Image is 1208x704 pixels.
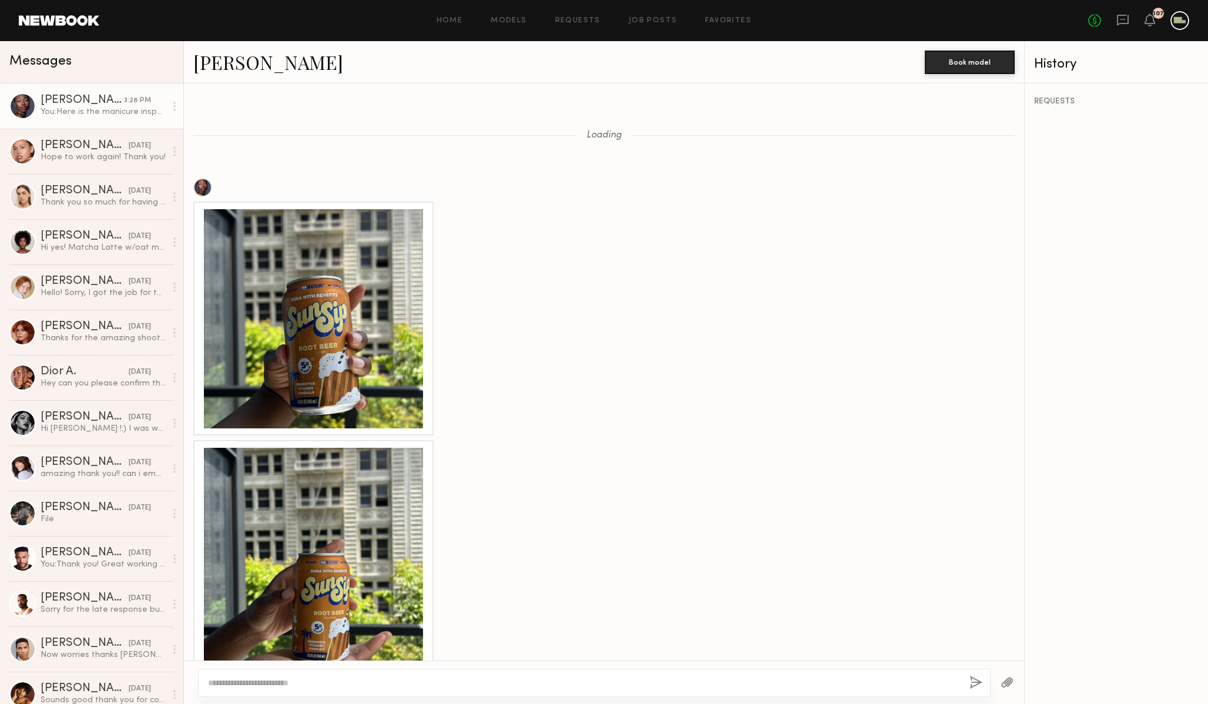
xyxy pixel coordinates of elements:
[129,502,151,514] div: [DATE]
[41,242,166,253] div: Hi yes! Matcha Latte w/oat milk 3 pumps of vanilla or whatever sweetener they have. Chocolate Cro...
[1153,11,1164,17] div: 107
[41,559,166,570] div: You: Thank you! Great working together! Until next time :)
[1034,98,1199,106] div: REQUESTS
[193,49,343,75] a: [PERSON_NAME]
[129,140,151,152] div: [DATE]
[925,51,1015,74] button: Book model
[129,367,151,378] div: [DATE]
[41,276,129,287] div: [PERSON_NAME]
[41,378,166,389] div: Hey can you please confirm this day
[129,638,151,649] div: [DATE]
[129,683,151,695] div: [DATE]
[41,638,129,649] div: [PERSON_NAME]
[41,514,166,525] div: File
[41,457,129,468] div: [PERSON_NAME]
[41,468,166,480] div: amazing thank you!! can i email you the release ? and was so much fun
[41,230,129,242] div: [PERSON_NAME]
[41,140,129,152] div: [PERSON_NAME]
[41,547,129,559] div: [PERSON_NAME]
[9,55,72,68] span: Messages
[586,130,622,140] span: Loading
[41,95,124,106] div: [PERSON_NAME]
[41,197,166,208] div: Thank you so much for having me, it has been such a pleasure working with you!
[41,423,166,434] div: Hi [PERSON_NAME] !:) I was wondering if you had any access to the images I shot for OPOSITIVE ?
[555,17,600,25] a: Requests
[41,604,166,615] div: Sorry for the late response but I’m booked all day [DATE] and [DATE].
[491,17,526,25] a: Models
[705,17,751,25] a: Favorites
[129,593,151,604] div: [DATE]
[629,17,677,25] a: Job Posts
[41,333,166,344] div: Thanks for the amazing shoot, I had so much fun and hope to shoot with you again ✨
[925,56,1015,66] a: Book model
[129,231,151,242] div: [DATE]
[129,186,151,197] div: [DATE]
[41,321,129,333] div: [PERSON_NAME]
[41,185,129,197] div: [PERSON_NAME]
[41,502,129,514] div: [PERSON_NAME]
[1034,58,1199,71] div: History
[41,287,166,299] div: Hello! Sorry, I got the job for that day but hope to work in the future!
[41,683,129,695] div: [PERSON_NAME]
[41,649,166,661] div: Now worries thanks [PERSON_NAME]
[437,17,463,25] a: Home
[129,321,151,333] div: [DATE]
[41,592,129,604] div: [PERSON_NAME]
[41,411,129,423] div: [PERSON_NAME]
[129,412,151,423] div: [DATE]
[41,106,166,118] div: You: Here is the manicure inspo, I'd say the top left and the middle left are good references for...
[41,366,129,378] div: Dior A.
[129,276,151,287] div: [DATE]
[124,95,151,106] div: 3:28 PM
[129,457,151,468] div: [DATE]
[129,548,151,559] div: [DATE]
[41,152,166,163] div: Hope to work again! Thank you!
